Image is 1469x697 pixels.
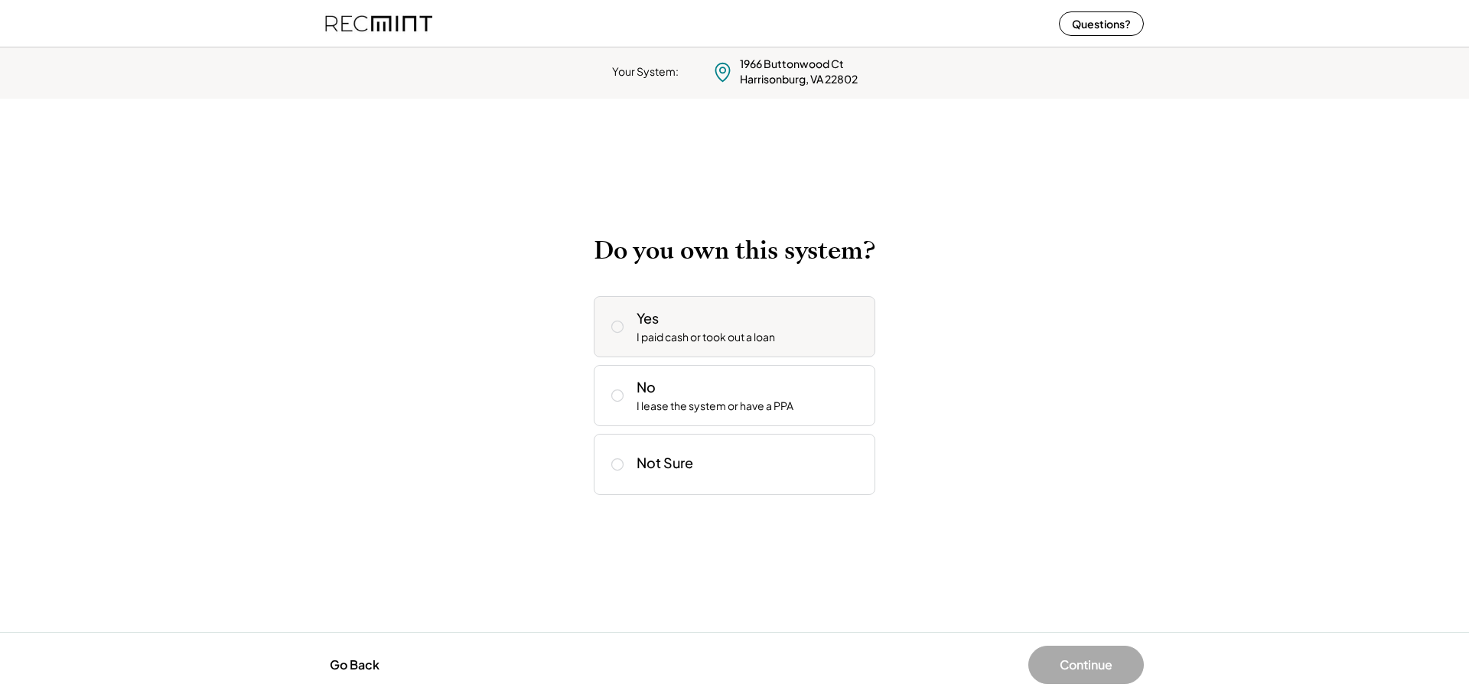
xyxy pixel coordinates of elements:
div: No [637,377,656,396]
button: Questions? [1059,11,1144,36]
div: Yes [637,308,659,327]
div: 1966 Buttonwood Ct Harrisonburg, VA 22802 [740,57,858,86]
div: I paid cash or took out a loan [637,330,775,345]
button: Go Back [325,648,384,682]
img: recmint-logotype%403x%20%281%29.jpeg [325,3,432,44]
button: Continue [1028,646,1144,684]
div: I lease the system or have a PPA [637,399,793,414]
div: Your System: [612,64,679,80]
h2: Do you own this system? [594,236,875,265]
div: Not Sure [637,454,693,471]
